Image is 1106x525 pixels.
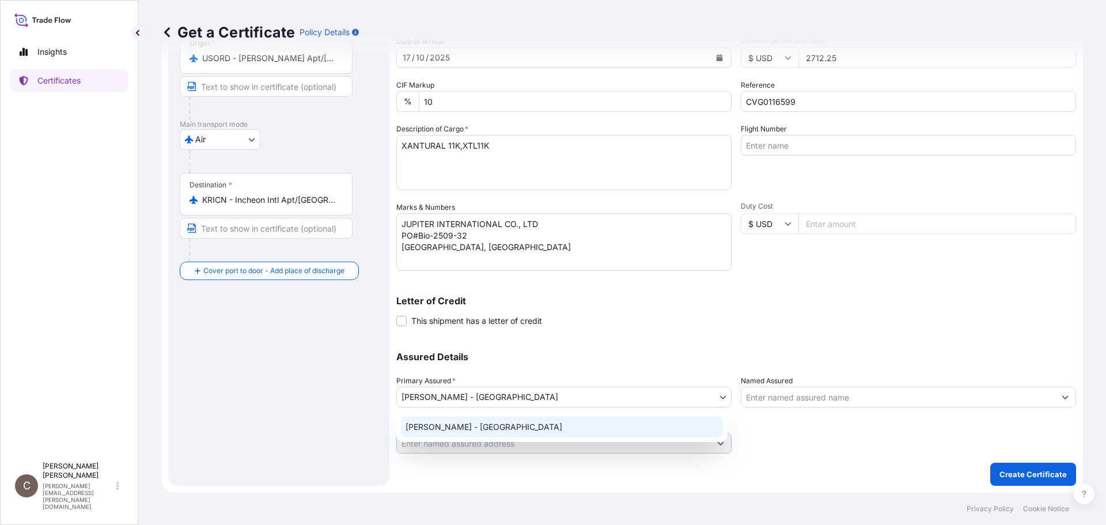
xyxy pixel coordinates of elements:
a: Insights [10,40,128,63]
label: Description of Cargo [396,123,468,135]
input: Enter amount [798,213,1076,234]
span: Primary Assured [396,375,456,387]
div: % [396,91,419,112]
input: Enter percentage between 0 and 10% [419,91,732,112]
p: Create Certificate [999,469,1067,480]
a: Privacy Policy [967,504,1014,513]
p: [PERSON_NAME][EMAIL_ADDRESS][PERSON_NAME][DOMAIN_NAME] [43,482,114,510]
label: Flight Number [741,123,787,135]
p: Certificates [37,75,81,86]
p: Policy Details [300,27,350,38]
span: C [23,480,31,492]
label: CIF Markup [396,80,434,91]
span: Cover port to door - Add place of discharge [203,265,344,277]
button: Show suggestions [1055,387,1075,407]
input: Enter name [741,135,1076,156]
div: [PERSON_NAME] - [GEOGRAPHIC_DATA] [401,417,723,437]
button: Select transport [180,129,260,150]
input: Assured Name [741,387,1055,407]
p: Letter of Credit [396,296,1076,305]
span: [PERSON_NAME] - [GEOGRAPHIC_DATA] [402,391,558,403]
button: Show suggestions [710,433,731,454]
span: Air [195,134,206,145]
button: Cover port to door - Add place of discharge [180,262,359,280]
p: Get a Certificate [161,23,295,41]
input: Text to appear on certificate [180,218,353,239]
input: Named Assured Address [397,433,710,454]
input: Text to appear on certificate [180,76,353,97]
p: Assured Details [396,352,1076,361]
p: [PERSON_NAME] [PERSON_NAME] [43,462,114,480]
a: Cookie Notice [1023,504,1069,513]
div: Destination [190,180,232,190]
input: Destination [202,194,338,206]
a: Certificates [10,69,128,92]
button: Create Certificate [990,463,1076,486]
p: Main transport mode [180,120,378,129]
label: Marks & Numbers [396,202,455,213]
input: Enter booking reference [741,91,1076,112]
span: Duty Cost [741,202,1076,211]
label: Named Assured [741,375,793,387]
button: [PERSON_NAME] - [GEOGRAPHIC_DATA] [396,387,732,407]
span: This shipment has a letter of credit [411,315,542,327]
p: Insights [37,46,67,58]
label: Reference [741,80,775,91]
